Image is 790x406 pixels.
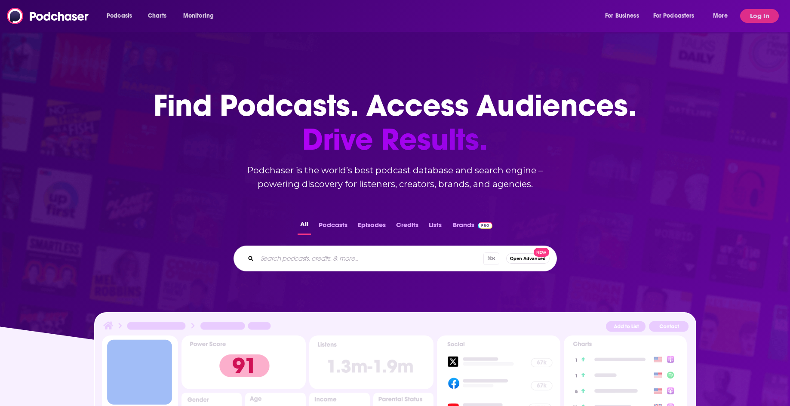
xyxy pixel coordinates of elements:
[713,10,728,22] span: More
[183,10,214,22] span: Monitoring
[648,9,707,23] button: open menu
[534,248,549,257] span: New
[355,218,388,235] button: Episodes
[599,9,650,23] button: open menu
[707,9,738,23] button: open menu
[510,256,546,261] span: Open Advanced
[101,9,143,23] button: open menu
[7,8,89,24] img: Podchaser - Follow, Share and Rate Podcasts
[316,218,350,235] button: Podcasts
[234,246,557,271] div: Search podcasts, credits, & more...
[142,9,172,23] a: Charts
[740,9,779,23] button: Log In
[483,252,499,265] span: ⌘ K
[154,89,636,157] h1: Find Podcasts. Access Audiences.
[605,10,639,22] span: For Business
[107,10,132,22] span: Podcasts
[154,123,636,157] span: Drive Results.
[148,10,166,22] span: Charts
[453,218,493,235] a: BrandsPodchaser Pro
[223,163,567,191] h2: Podchaser is the world’s best podcast database and search engine – powering discovery for listene...
[478,222,493,229] img: Podchaser Pro
[506,253,550,264] button: Open AdvancedNew
[181,335,306,389] img: Podcast Insights Power score
[653,10,695,22] span: For Podcasters
[298,218,311,235] button: All
[177,9,225,23] button: open menu
[257,252,483,265] input: Search podcasts, credits, & more...
[426,218,444,235] button: Lists
[393,218,421,235] button: Credits
[309,335,433,389] img: Podcast Insights Listens
[102,320,689,335] img: Podcast Insights Header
